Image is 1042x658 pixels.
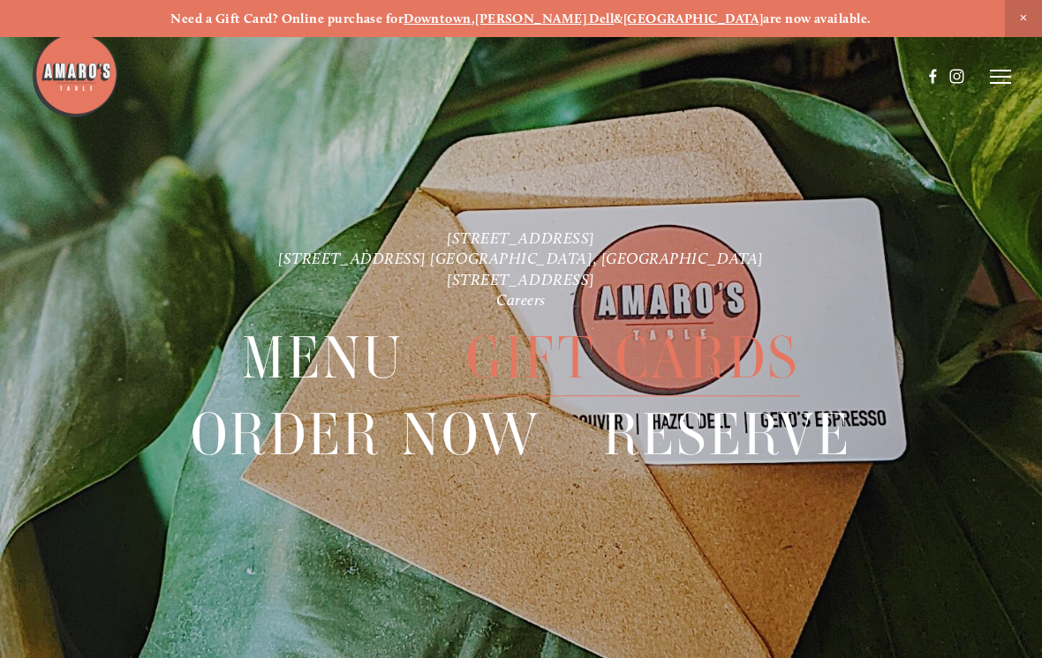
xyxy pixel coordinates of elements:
[603,397,851,472] a: Reserve
[278,250,764,268] a: [STREET_ADDRESS] [GEOGRAPHIC_DATA], [GEOGRAPHIC_DATA]
[31,31,119,119] img: Amaro's Table
[623,11,764,26] a: [GEOGRAPHIC_DATA]
[447,228,595,247] a: [STREET_ADDRESS]
[404,11,472,26] a: Downtown
[191,397,540,473] span: Order Now
[614,11,623,26] strong: &
[242,321,404,396] a: Menu
[191,397,540,472] a: Order Now
[763,11,871,26] strong: are now available.
[472,11,475,26] strong: ,
[475,11,614,26] a: [PERSON_NAME] Dell
[466,321,799,396] a: Gift Cards
[242,321,404,397] span: Menu
[466,321,799,397] span: Gift Cards
[447,270,595,288] a: [STREET_ADDRESS]
[603,397,851,473] span: Reserve
[496,291,546,310] a: Careers
[170,11,404,26] strong: Need a Gift Card? Online purchase for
